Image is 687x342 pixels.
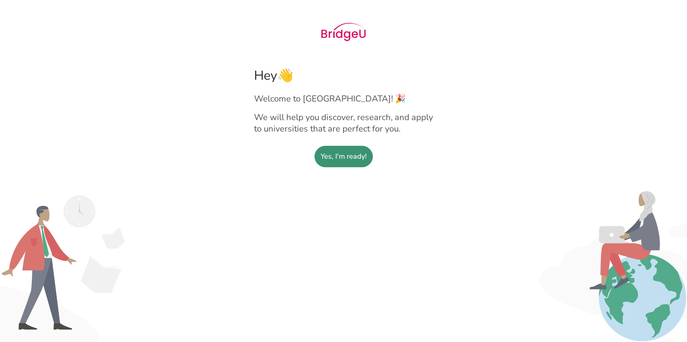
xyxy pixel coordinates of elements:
[254,67,433,84] h1: Hey
[277,67,293,84] span: 👋
[321,23,366,41] img: Bridge U logo
[254,93,433,104] h2: Welcome to [GEOGRAPHIC_DATA]! 🎉
[315,146,373,167] sl-button: Yes, I'm ready!
[254,111,433,134] h2: We will help you discover, research, and apply to universities that are perfect for you.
